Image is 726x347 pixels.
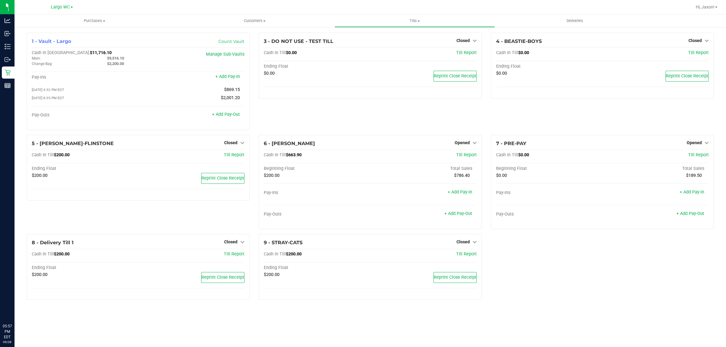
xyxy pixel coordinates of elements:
span: $0.00 [518,50,529,55]
span: Closed [456,239,470,244]
a: + Add Pay-In [680,190,704,195]
span: $0.00 [286,50,297,55]
span: Reprint Close Receipt [201,176,244,181]
span: 1 - Vault - Largo [32,38,71,44]
div: Total Sales [602,166,709,171]
span: [DATE] 8:35 PM EDT [32,96,64,100]
span: Reprint Close Receipt [666,73,708,79]
div: Ending Float [264,265,370,271]
a: Customers [175,15,335,27]
button: Reprint Close Receipt [433,272,477,283]
a: Count Vault [218,39,244,44]
a: Deliveries [495,15,655,27]
p: 09/28 [3,340,12,344]
span: $0.00 [518,152,529,157]
span: Reprint Close Receipt [434,73,476,79]
span: $200.00 [54,152,70,157]
div: Pay-Outs [496,212,603,217]
a: + Add Pay-In [215,74,240,79]
a: Till Report [224,251,244,257]
inline-svg: Reports [5,83,11,89]
span: Closed [688,38,702,43]
button: Reprint Close Receipt [201,272,244,283]
a: Till Report [224,152,244,157]
span: Reprint Close Receipt [434,275,476,280]
a: Till Report [456,50,477,55]
div: Pay-Ins [32,75,138,80]
div: Ending Float [32,166,138,171]
span: Opened [455,140,470,145]
span: Closed [224,140,237,145]
span: Largo WC [51,5,70,10]
span: Cash In Till [496,152,518,157]
div: Ending Float [32,265,138,271]
span: Closed [224,239,237,244]
inline-svg: Retail [5,70,11,76]
span: Cash In Till [264,50,286,55]
span: [DATE] 4:32 PM EDT [32,88,64,92]
a: Till Report [688,152,709,157]
span: 3 - DO NOT USE - TEST TILL [264,38,333,44]
div: Pay-Outs [32,112,138,118]
span: 7 - PRE-PAY [496,141,526,146]
span: Deliveries [558,18,591,24]
div: Pay-Ins [264,190,370,196]
span: Hi, Jaxon! [696,5,715,9]
span: Cash In Till [32,251,54,257]
a: Tills [335,15,495,27]
p: 05:57 PM EDT [3,323,12,340]
span: 6 - [PERSON_NAME] [264,141,315,146]
span: Customers [175,18,334,24]
a: Purchases [15,15,175,27]
a: Manage Sub-Vaults [206,52,244,57]
span: Cash In [GEOGRAPHIC_DATA]: [32,50,90,55]
span: Cash In Till [496,50,518,55]
span: Tills [335,18,494,24]
inline-svg: Inventory [5,44,11,50]
span: $869.15 [224,87,240,92]
span: Reprint Close Receipt [201,275,244,280]
span: $786.40 [454,173,470,178]
a: + Add Pay-In [448,190,472,195]
div: Ending Float [496,64,603,69]
span: $2,200.00 [107,61,124,66]
span: $200.00 [264,173,280,178]
div: Beginning Float [496,166,603,171]
span: 5 - [PERSON_NAME]-FLINSTONE [32,141,114,146]
div: Total Sales [370,166,477,171]
span: $0.00 [496,71,507,76]
span: $200.00 [54,251,70,257]
div: Beginning Float [264,166,370,171]
span: $200.00 [32,272,47,277]
span: Opened [687,140,702,145]
span: Change Bag: [32,62,53,66]
span: $11,716.10 [90,50,112,55]
inline-svg: Outbound [5,57,11,63]
span: 8 - Delivery Till 1 [32,240,74,245]
span: $663.90 [286,152,302,157]
iframe: Resource center [6,299,24,317]
span: Main: [32,56,41,60]
a: Till Report [688,50,709,55]
span: $200.00 [264,272,280,277]
div: Pay-Ins [496,190,603,196]
button: Reprint Close Receipt [201,173,244,184]
span: $0.00 [264,71,275,76]
button: Reprint Close Receipt [433,71,477,82]
a: + Add Pay-Out [444,211,472,216]
a: Till Report [456,251,477,257]
inline-svg: Analytics [5,18,11,24]
span: $2,001.20 [221,95,240,100]
span: Cash In Till [264,152,286,157]
span: Purchases [15,18,175,24]
span: Cash In Till [264,251,286,257]
a: Till Report [456,152,477,157]
span: Closed [456,38,470,43]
